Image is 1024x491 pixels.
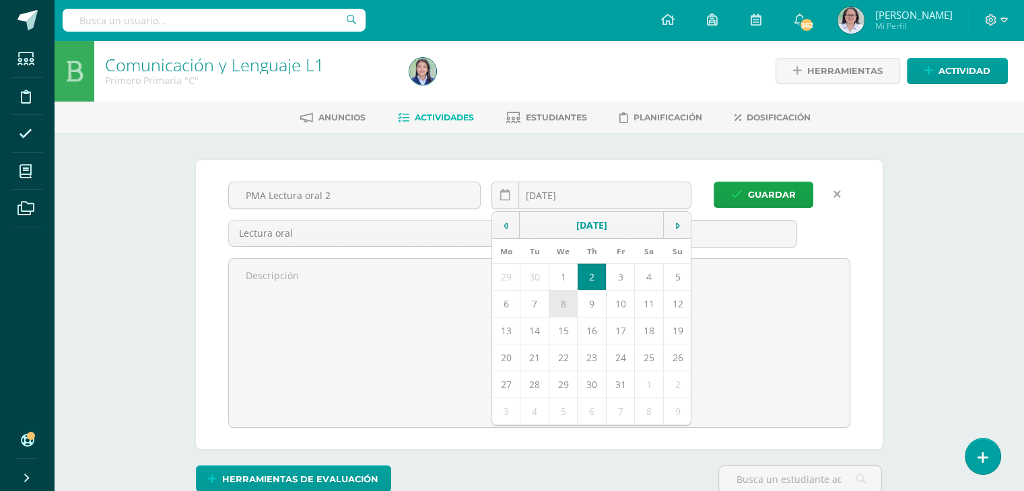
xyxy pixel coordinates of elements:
[520,398,549,424] td: 4
[776,58,900,84] a: Herramientas
[105,53,324,76] a: Comunicación y Lenguaje L1
[875,8,952,22] span: [PERSON_NAME]
[606,263,634,290] td: 3
[578,371,606,398] td: 30
[714,182,813,208] button: Guardar
[300,107,366,128] a: Anuncios
[229,182,481,209] input: Título
[398,107,474,128] a: Actividades
[606,317,634,344] td: 17
[318,112,366,122] span: Anuncios
[520,317,549,344] td: 14
[606,344,634,371] td: 24
[907,58,1008,84] a: Actividad
[606,290,634,317] td: 10
[875,20,952,32] span: Mi Perfil
[520,371,549,398] td: 28
[663,371,692,398] td: 2
[635,263,663,290] td: 4
[634,112,702,122] span: Planificación
[635,239,663,264] th: Sa
[492,182,691,209] input: Fecha de entrega
[663,263,692,290] td: 5
[409,58,436,85] img: 214190b0e496508f121fcf4a4618c20c.png
[635,371,663,398] td: 1
[549,371,577,398] td: 29
[635,290,663,317] td: 11
[606,239,634,264] th: Fr
[747,112,811,122] span: Dosificación
[578,239,606,264] th: Th
[578,263,606,290] td: 2
[549,344,577,371] td: 22
[520,290,549,317] td: 7
[105,55,393,74] h1: Comunicación y Lenguaje L1
[578,398,606,424] td: 6
[663,290,692,317] td: 12
[578,317,606,344] td: 16
[520,263,549,290] td: 30
[838,7,864,34] img: 1b71441f154de9568f5d3c47db87a4fb.png
[239,221,498,246] span: Lectura oral
[105,74,393,87] div: Primero Primaria 'C'
[520,239,549,264] th: Tu
[578,290,606,317] td: 9
[663,317,692,344] td: 19
[663,398,692,424] td: 9
[635,317,663,344] td: 18
[526,112,587,122] span: Estudiantes
[520,212,664,239] td: [DATE]
[619,107,702,128] a: Planificación
[549,398,577,424] td: 5
[229,221,533,246] a: Lectura oral
[807,59,883,83] span: Herramientas
[549,290,577,317] td: 8
[492,398,520,424] td: 3
[578,344,606,371] td: 23
[63,9,366,32] input: Busca un usuario...
[799,17,814,32] span: 362
[606,398,634,424] td: 7
[492,344,520,371] td: 20
[606,371,634,398] td: 31
[635,344,663,371] td: 25
[492,317,520,344] td: 13
[492,263,520,290] td: 29
[748,182,796,207] span: Guardar
[492,371,520,398] td: 27
[506,107,587,128] a: Estudiantes
[415,112,474,122] span: Actividades
[938,59,990,83] span: Actividad
[492,290,520,317] td: 6
[735,107,811,128] a: Dosificación
[549,317,577,344] td: 15
[549,239,577,264] th: We
[549,263,577,290] td: 1
[492,239,520,264] th: Mo
[663,239,692,264] th: Su
[635,398,663,424] td: 8
[663,344,692,371] td: 26
[520,344,549,371] td: 21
